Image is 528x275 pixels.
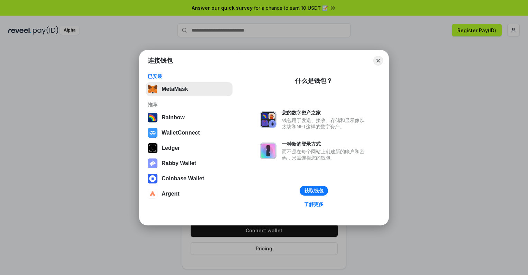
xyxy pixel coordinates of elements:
a: 了解更多 [300,200,328,209]
img: svg+xml,%3Csvg%20width%3D%22120%22%20height%3D%22120%22%20viewBox%3D%220%200%20120%20120%22%20fil... [148,113,157,122]
div: 钱包用于发送、接收、存储和显示像以太坊和NFT这样的数字资产。 [282,117,368,130]
img: svg+xml,%3Csvg%20xmlns%3D%22http%3A%2F%2Fwww.w3.org%2F2000%2Fsvg%22%20width%3D%2228%22%20height%3... [148,143,157,153]
button: Argent [146,187,233,201]
button: WalletConnect [146,126,233,140]
div: 了解更多 [304,201,324,207]
img: svg+xml,%3Csvg%20width%3D%2228%22%20height%3D%2228%22%20viewBox%3D%220%200%2028%2028%22%20fill%3D... [148,174,157,183]
div: 您的数字资产之家 [282,110,368,116]
img: svg+xml,%3Csvg%20xmlns%3D%22http%3A%2F%2Fwww.w3.org%2F2000%2Fsvg%22%20fill%3D%22none%22%20viewBox... [148,158,157,168]
img: svg+xml,%3Csvg%20fill%3D%22none%22%20height%3D%2233%22%20viewBox%3D%220%200%2035%2033%22%20width%... [148,84,157,94]
div: 获取钱包 [304,188,324,194]
div: 一种新的登录方式 [282,141,368,147]
button: Ledger [146,141,233,155]
div: WalletConnect [162,130,200,136]
div: 已安装 [148,73,230,79]
div: Coinbase Wallet [162,175,204,182]
button: Rabby Wallet [146,156,233,170]
div: 什么是钱包？ [295,77,333,85]
img: svg+xml,%3Csvg%20xmlns%3D%22http%3A%2F%2Fwww.w3.org%2F2000%2Fsvg%22%20fill%3D%22none%22%20viewBox... [260,143,276,159]
div: Rainbow [162,114,185,121]
div: Rabby Wallet [162,160,196,166]
div: 推荐 [148,102,230,108]
button: Close [373,56,383,66]
button: Coinbase Wallet [146,172,233,186]
img: svg+xml,%3Csvg%20width%3D%2228%22%20height%3D%2228%22%20viewBox%3D%220%200%2028%2028%22%20fill%3D... [148,128,157,138]
div: Ledger [162,145,180,151]
img: svg+xml,%3Csvg%20xmlns%3D%22http%3A%2F%2Fwww.w3.org%2F2000%2Fsvg%22%20fill%3D%22none%22%20viewBox... [260,111,276,128]
div: Argent [162,191,180,197]
div: 而不是在每个网站上创建新的账户和密码，只需连接您的钱包。 [282,148,368,161]
img: svg+xml,%3Csvg%20width%3D%2228%22%20height%3D%2228%22%20viewBox%3D%220%200%2028%2028%22%20fill%3D... [148,189,157,199]
button: 获取钱包 [300,186,328,196]
button: MetaMask [146,82,233,96]
div: MetaMask [162,86,188,92]
h1: 连接钱包 [148,57,173,65]
button: Rainbow [146,111,233,124]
